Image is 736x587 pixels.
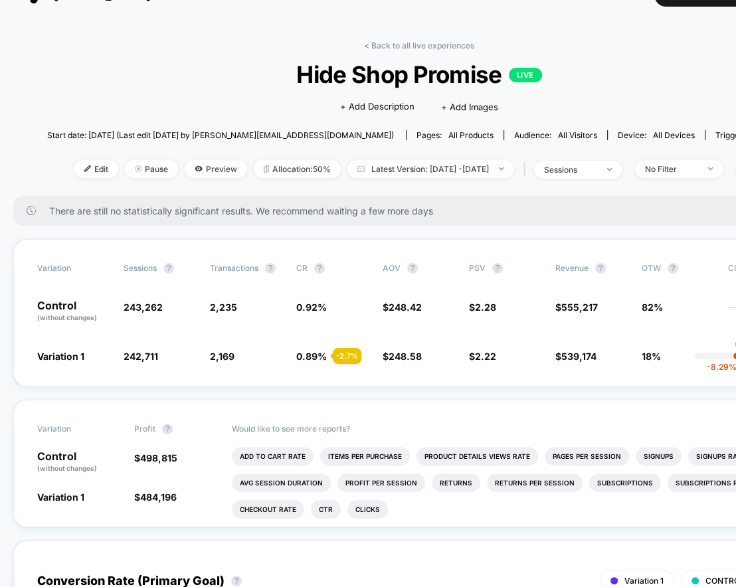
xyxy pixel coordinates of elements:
img: end [135,165,141,172]
span: Variation 1 [37,491,84,503]
span: 0.89 % [296,351,327,362]
span: -8.29 % [706,362,736,372]
li: Profit Per Session [337,473,425,492]
span: All Visitors [558,130,597,140]
button: ? [265,263,276,274]
div: Audience: [514,130,597,140]
span: Variation [37,263,110,274]
span: 484,196 [140,491,177,503]
img: end [607,168,612,171]
li: Subscriptions [589,473,661,492]
div: No Filter [645,164,698,174]
span: (without changes) [37,464,97,472]
span: 0.92 % [296,301,327,313]
span: PSV [469,263,486,273]
button: ? [407,263,418,274]
span: Latest Version: [DATE] - [DATE] [347,160,513,178]
span: 243,262 [124,301,163,313]
span: $ [134,491,177,503]
img: rebalance [264,165,269,173]
button: ? [231,576,242,586]
a: < Back to all live experiences [364,41,474,50]
span: all products [448,130,494,140]
div: - 2.7 % [333,348,361,364]
li: Checkout Rate [232,500,304,519]
span: Revenue [555,263,589,273]
span: Sessions [124,263,157,273]
span: $ [555,301,598,313]
button: ? [492,263,503,274]
button: ? [163,263,174,274]
li: Returns [432,473,480,492]
span: Transactions [210,263,258,273]
span: Edit [74,160,118,178]
span: Preview [185,160,247,178]
span: $ [555,351,597,362]
span: 498,815 [140,452,177,463]
span: OTW [642,263,715,274]
span: 18% [642,351,661,362]
span: + Add Description [340,100,414,114]
li: Signups [636,447,682,465]
span: 2,169 [210,351,234,362]
button: ? [162,424,173,434]
span: + Add Images [441,102,498,112]
span: 2,235 [210,301,237,313]
li: Clicks [347,500,388,519]
span: 2.22 [475,351,496,362]
span: CR [296,263,308,273]
p: Control [37,300,110,323]
img: end [499,167,504,170]
li: Avg Session Duration [232,473,331,492]
span: $ [134,452,177,463]
img: edit [84,165,91,172]
button: ? [595,263,606,274]
button: ? [668,263,678,274]
span: 555,217 [561,301,598,313]
li: Pages Per Session [545,447,629,465]
span: Start date: [DATE] (Last edit [DATE] by [PERSON_NAME][EMAIL_ADDRESS][DOMAIN_NAME]) [47,130,394,140]
li: Add To Cart Rate [232,447,314,465]
div: Pages: [416,130,494,140]
span: Variation 1 [624,576,664,586]
span: Allocation: 50% [254,160,341,178]
span: 2.28 [475,301,496,313]
li: Ctr [311,500,341,519]
img: end [708,167,713,170]
li: Product Details Views Rate [416,447,538,465]
img: calendar [357,165,365,172]
span: 539,174 [561,351,597,362]
span: $ [383,301,422,313]
li: Items Per Purchase [320,447,410,465]
span: Profit [134,424,155,434]
button: ? [314,263,325,274]
span: Variation [37,424,110,434]
span: 248.42 [389,301,422,313]
span: all devices [653,130,695,140]
span: Device: [607,130,705,140]
span: 248.58 [389,351,422,362]
p: Control [37,451,121,473]
span: 82% [642,301,663,313]
div: sessions [544,165,597,175]
span: 242,711 [124,351,158,362]
span: $ [469,301,496,313]
span: AOV [383,263,401,273]
span: $ [383,351,422,362]
span: Pause [125,160,178,178]
span: $ [469,351,496,362]
span: (without changes) [37,313,97,321]
li: Returns Per Session [487,473,583,492]
span: Variation 1 [37,351,84,362]
span: | [520,160,534,179]
p: LIVE [509,68,542,82]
